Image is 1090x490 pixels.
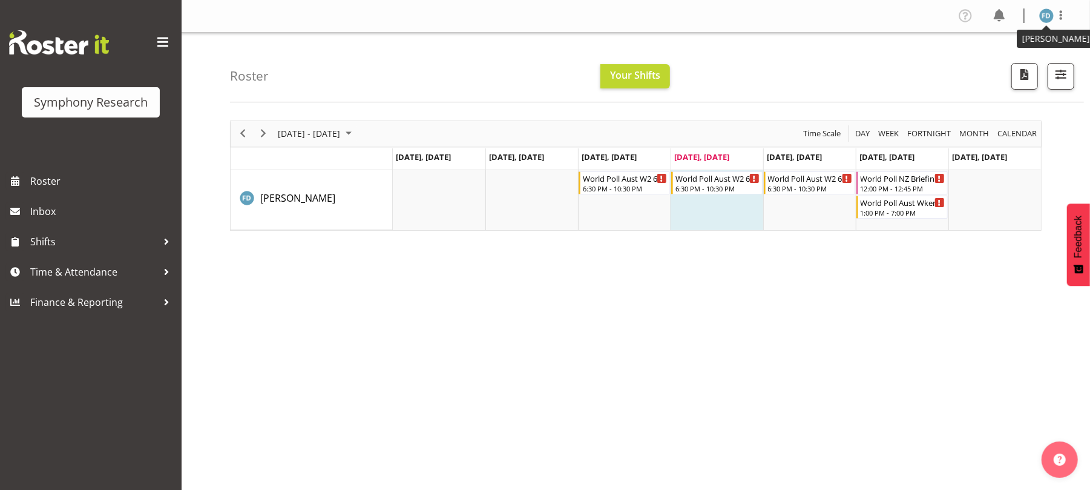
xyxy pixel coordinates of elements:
[396,151,451,162] span: [DATE], [DATE]
[230,69,269,83] h4: Roster
[877,126,900,141] span: Week
[768,184,852,193] div: 6:30 PM - 10:30 PM
[274,121,359,147] div: August 11 - 17, 2025
[260,191,335,205] a: [PERSON_NAME]
[30,172,176,190] span: Roster
[958,126,990,141] span: Month
[876,126,901,141] button: Timeline Week
[30,293,157,311] span: Finance & Reporting
[600,64,670,88] button: Your Shifts
[996,126,1039,141] button: Month
[30,233,157,251] span: Shifts
[1073,216,1084,258] span: Feedback
[856,196,948,219] div: Foziah Dean"s event - World Poll Aust Wkend Begin From Saturday, August 16, 2025 at 1:00:00 PM GM...
[1067,204,1090,286] button: Feedback - Show survey
[674,151,729,162] span: [DATE], [DATE]
[802,126,842,141] span: Time Scale
[1054,454,1066,466] img: help-xxl-2.png
[675,184,760,193] div: 6:30 PM - 10:30 PM
[861,172,945,184] div: World Poll NZ Briefing Weekend
[255,126,272,141] button: Next
[764,171,855,194] div: Foziah Dean"s event - World Poll Aust W2 6:30pm~10:30pm Begin From Friday, August 15, 2025 at 6:3...
[30,263,157,281] span: Time & Attendance
[579,171,670,194] div: Foziah Dean"s event - World Poll Aust W2 6:30pm~10:30pm Begin From Wednesday, August 13, 2025 at ...
[232,121,253,147] div: previous period
[30,202,176,220] span: Inbox
[253,121,274,147] div: next period
[767,151,822,162] span: [DATE], [DATE]
[861,184,945,193] div: 12:00 PM - 12:45 PM
[957,126,991,141] button: Timeline Month
[861,196,945,208] div: World Poll Aust Wkend
[277,126,341,141] span: [DATE] - [DATE]
[905,126,953,141] button: Fortnight
[854,126,871,141] span: Day
[610,68,660,82] span: Your Shifts
[801,126,843,141] button: Time Scale
[675,172,760,184] div: World Poll Aust W2 6:30pm~10:30pm
[856,171,948,194] div: Foziah Dean"s event - World Poll NZ Briefing Weekend Begin From Saturday, August 16, 2025 at 12:0...
[1011,63,1038,90] button: Download a PDF of the roster according to the set date range.
[9,30,109,55] img: Rosterit website logo
[276,126,357,141] button: August 2025
[1048,63,1074,90] button: Filter Shifts
[34,93,148,111] div: Symphony Research
[671,171,763,194] div: Foziah Dean"s event - World Poll Aust W2 6:30pm~10:30pm Begin From Thursday, August 14, 2025 at 6...
[996,126,1038,141] span: calendar
[861,208,945,217] div: 1:00 PM - 7:00 PM
[906,126,952,141] span: Fortnight
[859,151,914,162] span: [DATE], [DATE]
[489,151,544,162] span: [DATE], [DATE]
[952,151,1007,162] span: [DATE], [DATE]
[231,170,393,230] td: Foziah Dean resource
[393,170,1041,230] table: Timeline Week of August 11, 2025
[235,126,251,141] button: Previous
[230,121,1042,231] div: Timeline Week of August 11, 2025
[1039,8,1054,23] img: foziah-dean1868.jpg
[582,151,637,162] span: [DATE], [DATE]
[853,126,872,141] button: Timeline Day
[583,172,667,184] div: World Poll Aust W2 6:30pm~10:30pm
[768,172,852,184] div: World Poll Aust W2 6:30pm~10:30pm
[583,184,667,193] div: 6:30 PM - 10:30 PM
